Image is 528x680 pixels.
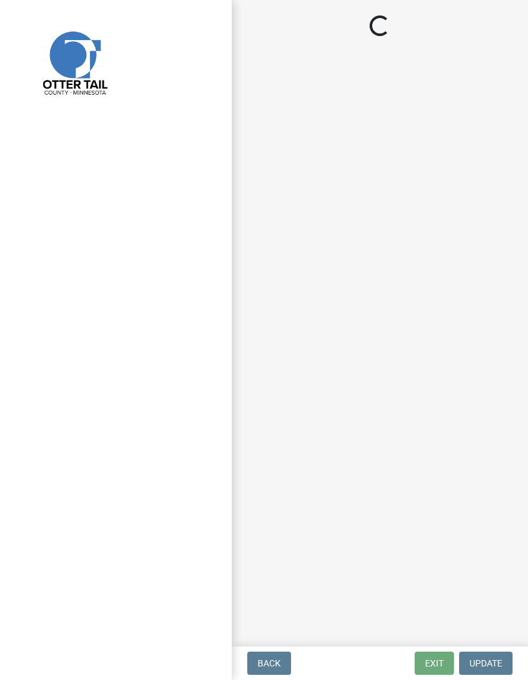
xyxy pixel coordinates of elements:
[469,658,502,668] span: Update
[415,652,454,675] button: Exit
[459,652,513,675] button: Update
[26,14,122,110] img: Otter Tail County, Minnesota
[258,658,281,668] span: Back
[247,652,291,675] button: Back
